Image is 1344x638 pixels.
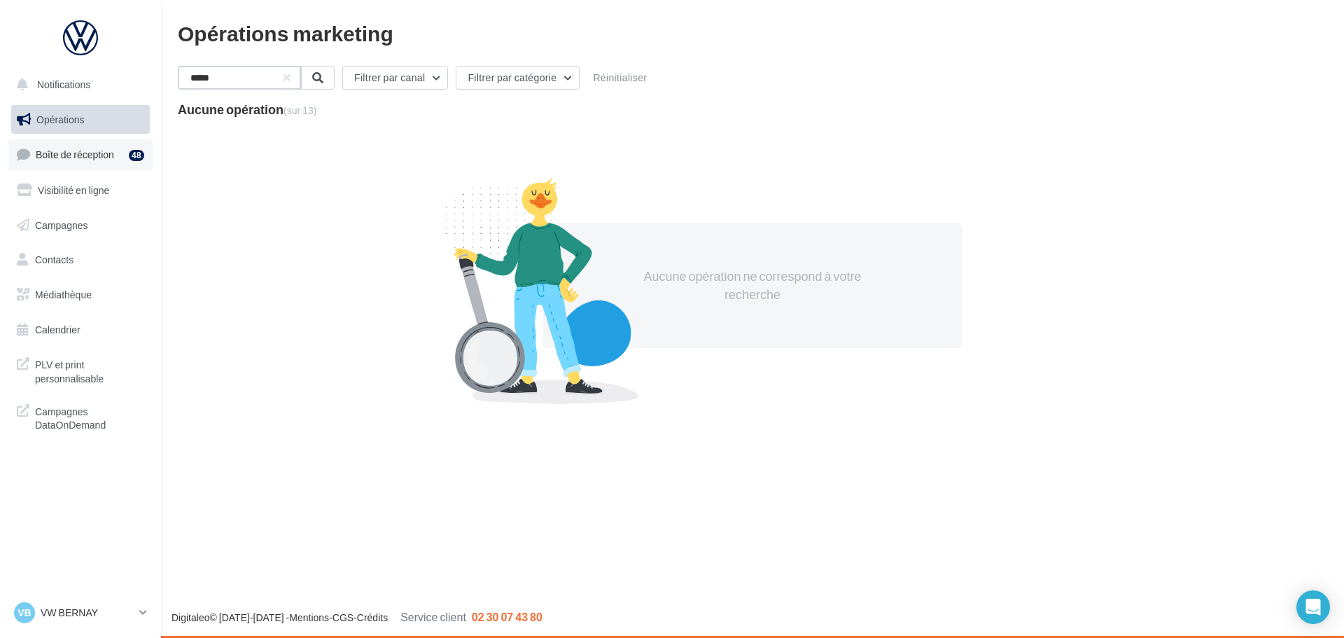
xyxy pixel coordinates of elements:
[8,70,147,99] button: Notifications
[35,402,144,432] span: Campagnes DataOnDemand
[35,219,88,230] span: Campagnes
[38,184,109,196] span: Visibilité en ligne
[342,66,448,90] button: Filtrer par canal
[400,610,466,623] span: Service client
[35,289,92,300] span: Médiathèque
[36,113,84,125] span: Opérations
[37,78,90,90] span: Notifications
[587,69,652,86] button: Réinitialiser
[35,324,80,335] span: Calendrier
[8,396,153,438] a: Campagnes DataOnDemand
[8,349,153,391] a: PLV et print personnalisable
[35,254,73,265] span: Contacts
[171,611,542,623] span: © [DATE]-[DATE] - - -
[178,22,1327,43] div: Opérations marketing
[8,280,153,310] a: Médiathèque
[1296,590,1330,624] div: Open Intercom Messenger
[332,611,353,623] a: CGS
[11,599,150,626] a: VB VW BERNAY
[289,611,329,623] a: Mentions
[283,104,316,116] span: (sur 13)
[456,66,580,90] button: Filtrer par catégorie
[41,606,134,620] p: VW BERNAY
[178,103,316,116] div: Aucune opération
[8,245,153,275] a: Contacts
[8,315,153,345] a: Calendrier
[171,611,209,623] a: Digitaleo
[8,139,153,169] a: Boîte de réception48
[8,176,153,205] a: Visibilité en ligne
[632,268,873,303] div: Aucune opération ne correspond à votre recherche
[35,355,144,385] span: PLV et print personnalisable
[17,606,31,620] span: VB
[36,148,114,160] span: Boîte de réception
[472,610,542,623] span: 02 30 07 43 80
[129,150,144,161] div: 48
[357,611,388,623] a: Crédits
[8,211,153,240] a: Campagnes
[8,105,153,134] a: Opérations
